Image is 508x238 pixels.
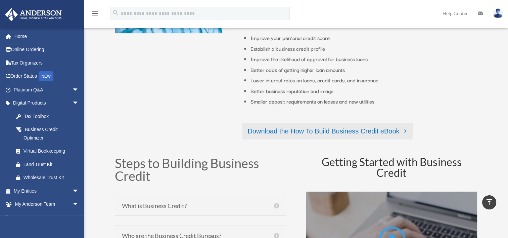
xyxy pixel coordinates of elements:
a: Business Credit Optimizer [9,123,86,145]
div: Business Credit Optimizer [24,125,77,142]
div: Tax Toolbox [24,112,81,121]
li: Smaller deposit requirements on leases and new utilities [250,96,477,107]
li: Improve the likelihood of approval for business loans [250,54,477,65]
h1: Steps to Building Business Credit [115,157,286,186]
a: My Documentsarrow_drop_down [5,211,89,224]
img: Anderson Advisors Platinum Portal [3,8,64,21]
a: Tax Toolbox [9,110,89,123]
a: Tax Organizers [5,56,89,70]
span: arrow_drop_down [72,198,86,211]
a: Home [5,30,89,43]
li: Better odds of getting higher loan amounts [250,65,477,75]
a: Wholesale Trust Kit [9,171,89,185]
li: Better business reputation and image [250,86,477,96]
a: menu [91,12,99,17]
a: Online Ordering [5,43,89,56]
li: Lower interest rates on loans, credit cards, and insurance [250,75,477,86]
img: User Pic [493,8,503,18]
span: arrow_drop_down [72,96,86,110]
a: vertical_align_top [482,195,496,209]
a: Virtual Bookkeeping [9,145,89,158]
i: search [112,9,120,16]
a: My Entitiesarrow_drop_down [5,184,89,198]
div: Virtual Bookkeeping [24,147,81,155]
span: arrow_drop_down [72,211,86,225]
h5: What is Business Credit? [122,203,279,209]
a: Order StatusNEW [5,70,89,83]
span: Getting Started with Business Credit [322,155,461,179]
a: Platinum Q&Aarrow_drop_down [5,83,89,96]
span: arrow_drop_down [72,83,86,97]
li: Establish a business credit profile [250,43,477,54]
a: Digital Productsarrow_drop_down [5,96,89,110]
div: Land Trust Kit [24,160,81,169]
div: NEW [39,71,53,81]
a: Download the How To Build Business Credit eBook [242,123,413,140]
a: Land Trust Kit [9,158,89,171]
a: My Anderson Teamarrow_drop_down [5,198,89,211]
i: vertical_align_top [485,198,493,206]
span: arrow_drop_down [72,184,86,198]
div: Wholesale Trust Kit [24,173,81,182]
li: Improve your personal credit score [250,33,477,43]
i: menu [91,9,99,17]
